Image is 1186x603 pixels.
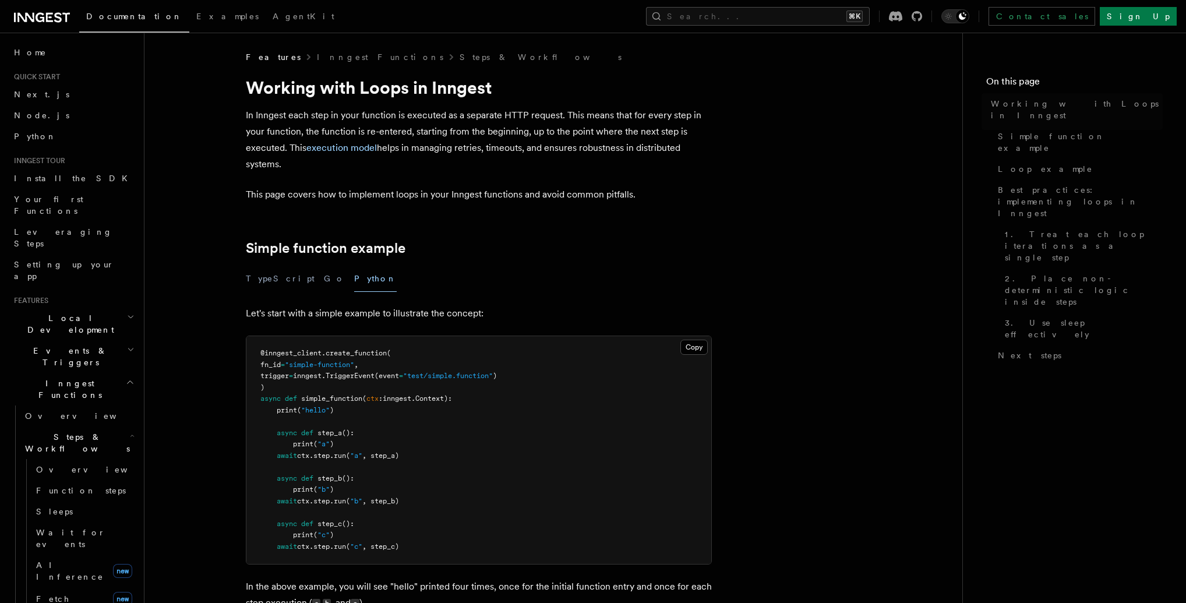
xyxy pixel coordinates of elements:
[354,361,358,369] span: ,
[14,90,69,99] span: Next.js
[20,405,137,426] a: Overview
[9,72,60,82] span: Quick start
[313,452,330,460] span: step
[260,372,289,380] span: trigger
[301,394,362,403] span: simple_function
[334,497,346,505] span: run
[362,452,399,460] span: , step_a)
[1000,268,1163,312] a: 2. Place non-deterministic logic inside steps
[9,105,137,126] a: Node.js
[25,411,145,421] span: Overview
[36,528,105,549] span: Wait for events
[986,75,1163,93] h4: On this page
[301,520,313,528] span: def
[31,555,137,587] a: AI Inferencenew
[246,107,712,172] p: In Inngest each step in your function is executed as a separate HTTP request. This means that for...
[285,361,354,369] span: "simple-function"
[1005,228,1163,263] span: 1. Treat each loop iterations as a single step
[293,440,313,448] span: print
[646,7,870,26] button: Search...⌘K
[246,240,405,256] a: Simple function example
[313,485,317,493] span: (
[680,340,708,355] button: Copy
[403,372,493,380] span: "test/simple.function"
[306,142,377,153] a: execution model
[342,474,354,482] span: ():
[14,195,83,216] span: Your first Functions
[281,361,285,369] span: =
[941,9,969,23] button: Toggle dark mode
[346,452,350,460] span: (
[297,452,309,460] span: ctx
[246,77,712,98] h1: Working with Loops in Inngest
[20,431,130,454] span: Steps & Workflows
[277,406,297,414] span: print
[9,126,137,147] a: Python
[313,440,317,448] span: (
[260,361,281,369] span: fn_id
[1005,317,1163,340] span: 3. Use sleep effectively
[246,51,301,63] span: Features
[246,305,712,322] p: Let's start with a simple example to illustrate the concept:
[297,497,309,505] span: ctx
[9,373,137,405] button: Inngest Functions
[277,452,297,460] span: await
[260,383,264,392] span: )
[317,440,330,448] span: "a"
[324,266,345,292] button: Go
[277,474,297,482] span: async
[991,98,1163,121] span: Working with Loops in Inngest
[366,394,379,403] span: ctx
[277,429,297,437] span: async
[36,560,104,581] span: AI Inference
[354,266,397,292] button: Python
[9,189,137,221] a: Your first Functions
[342,520,354,528] span: ():
[293,485,313,493] span: print
[309,497,313,505] span: .
[301,429,313,437] span: def
[330,497,334,505] span: .
[301,406,330,414] span: "hello"
[326,349,387,357] span: create_function
[387,349,391,357] span: (
[330,531,334,539] span: )
[9,312,127,336] span: Local Development
[297,406,301,414] span: (
[383,394,411,403] span: inngest
[1000,224,1163,268] a: 1. Treat each loop iterations as a single step
[20,426,137,459] button: Steps & Workflows
[313,497,330,505] span: step
[14,47,47,58] span: Home
[993,158,1163,179] a: Loop example
[998,131,1163,154] span: Simple function example
[1005,273,1163,308] span: 2. Place non-deterministic logic inside steps
[993,126,1163,158] a: Simple function example
[9,156,65,165] span: Inngest tour
[273,12,334,21] span: AgentKit
[986,93,1163,126] a: Working with Loops in Inngest
[998,163,1093,175] span: Loop example
[330,452,334,460] span: .
[330,485,334,493] span: )
[86,12,182,21] span: Documentation
[260,394,281,403] span: async
[313,531,317,539] span: (
[309,452,313,460] span: .
[260,349,322,357] span: @inngest_client
[246,186,712,203] p: This page covers how to implement loops in your Inngest functions and avoid common pitfalls.
[31,480,137,501] a: Function steps
[330,440,334,448] span: )
[31,522,137,555] a: Wait for events
[277,542,297,551] span: await
[362,497,399,505] span: , step_b)
[9,378,126,401] span: Inngest Functions
[36,507,73,516] span: Sleeps
[285,394,297,403] span: def
[399,372,403,380] span: =
[362,394,366,403] span: (
[330,406,334,414] span: )
[317,474,342,482] span: step_b
[346,497,350,505] span: (
[196,12,259,21] span: Examples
